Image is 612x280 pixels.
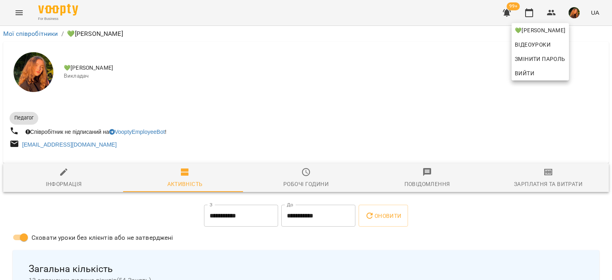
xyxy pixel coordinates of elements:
[512,66,569,80] button: Вийти
[512,23,569,37] a: 💚[PERSON_NAME]
[512,52,569,66] a: Змінити пароль
[515,40,551,49] span: Відеоуроки
[515,25,566,35] span: 💚[PERSON_NAME]
[512,37,554,52] a: Відеоуроки
[515,54,566,64] span: Змінити пароль
[515,69,534,78] span: Вийти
